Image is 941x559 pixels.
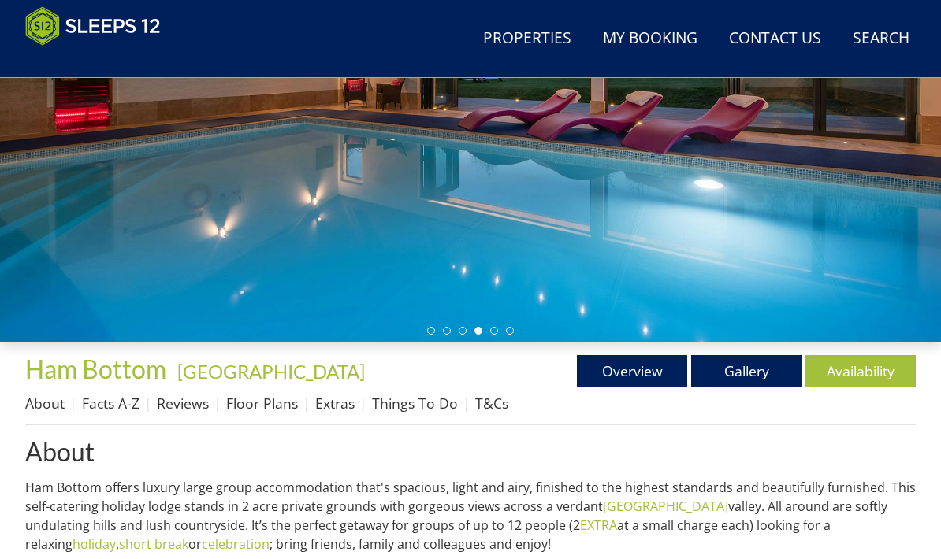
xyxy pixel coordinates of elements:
[577,355,687,387] a: Overview
[82,394,139,413] a: Facts A-Z
[73,535,116,553] a: holiday
[315,394,355,413] a: Extras
[25,354,166,384] span: Ham Bottom
[25,6,161,46] img: Sleeps 12
[171,360,365,383] span: -
[25,478,916,553] p: Ham Bottom offers luxury large group accommodation that's spacious, light and airy, finished to t...
[846,21,916,57] a: Search
[580,516,617,534] a: EXTRA
[723,21,828,57] a: Contact Us
[25,394,65,413] a: About
[119,535,188,553] a: short break
[691,355,802,387] a: Gallery
[202,535,270,553] a: celebration
[25,438,916,465] a: About
[226,394,298,413] a: Floor Plans
[475,394,508,413] a: T&Cs
[603,498,728,515] a: [GEOGRAPHIC_DATA]
[177,360,365,383] a: [GEOGRAPHIC_DATA]
[805,355,916,387] a: Availability
[477,21,578,57] a: Properties
[372,394,458,413] a: Things To Do
[157,394,209,413] a: Reviews
[597,21,704,57] a: My Booking
[17,55,183,68] iframe: Customer reviews powered by Trustpilot
[25,354,171,384] a: Ham Bottom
